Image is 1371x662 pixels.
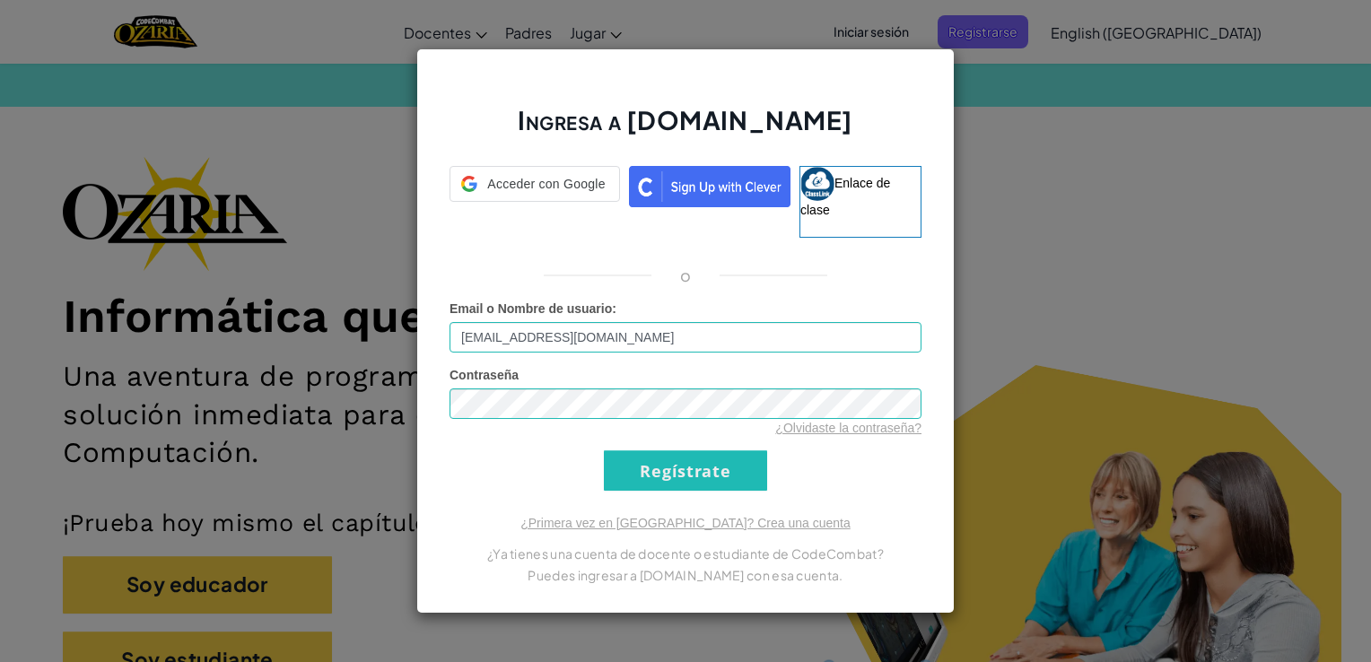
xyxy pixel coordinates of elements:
[450,166,620,238] a: Acceder con Google
[450,103,921,155] h2: Ingresa a [DOMAIN_NAME]
[450,564,921,586] p: Puedes ingresar a [DOMAIN_NAME] con esa cuenta.
[441,200,629,240] iframe: Botón de Acceder con Google
[680,265,691,286] p: o
[450,300,616,318] label: :
[800,167,834,201] img: classlink-logo-small.png
[485,175,608,193] span: Acceder con Google
[775,421,921,435] a: ¿Olvidaste la contraseña?
[800,176,890,217] span: Enlace de clase
[450,543,921,564] p: ¿Ya tienes una cuenta de docente o estudiante de CodeCombat?
[450,301,612,316] span: Email o Nombre de usuario
[520,516,851,530] a: ¿Primera vez en [GEOGRAPHIC_DATA]? Crea una cuenta
[450,166,620,202] div: Acceder con Google
[604,450,767,491] input: Regístrate
[629,166,790,207] img: clever_sso_button@2x.png
[450,368,519,382] span: Contraseña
